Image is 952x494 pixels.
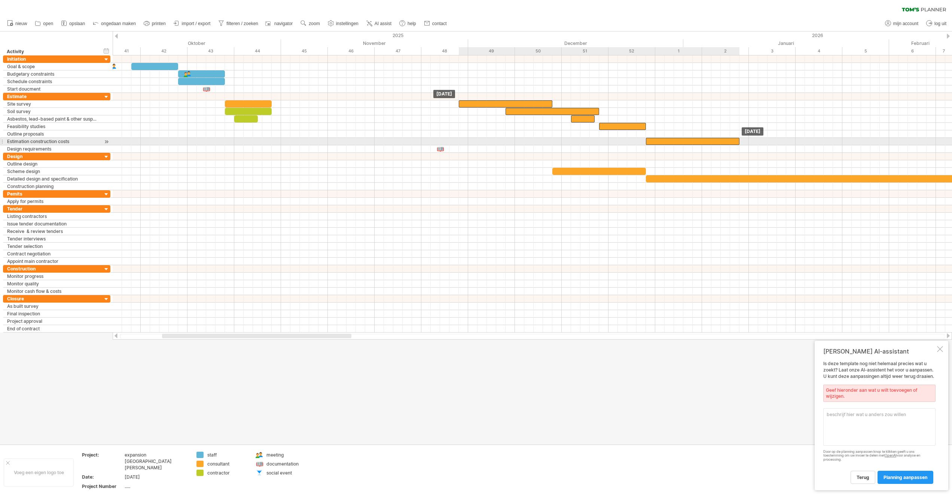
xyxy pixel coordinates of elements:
[7,190,98,197] div: Pemits
[5,19,29,28] a: nieuw
[7,310,98,317] div: Final inspection
[207,452,248,458] div: staff
[141,47,187,55] div: 42
[7,295,98,302] div: Closure
[375,47,421,55] div: 47
[7,168,98,175] div: Scheme design
[7,213,98,220] div: Listing contractors
[82,483,123,490] div: Project Number
[274,21,293,26] span: navigator
[7,55,98,63] div: Initiation
[7,198,98,205] div: Apply for permits
[7,63,98,70] div: Goal & scope
[7,205,98,212] div: Tender
[683,39,889,47] div: Januari 2026
[7,220,98,227] div: Issue tender documentation
[7,183,98,190] div: Construction planning
[4,458,74,487] div: Voeg een eigen logo toe
[142,19,168,28] a: printen
[468,39,683,47] div: December 2025
[7,48,98,55] div: Activity
[82,452,123,458] div: Project:
[187,47,234,55] div: 43
[101,21,136,26] span: ongedaan maken
[432,21,447,26] span: contact
[7,138,98,145] div: Estimation construction costs
[336,21,358,26] span: instellingen
[7,130,98,137] div: Outline proposals
[7,70,98,78] div: Budgetary constraints
[216,19,260,28] a: filteren / zoeken
[172,19,213,28] a: import / export
[7,280,98,287] div: Monitor quality
[702,47,749,55] div: 2
[7,78,98,85] div: Schedule constraints
[857,475,869,480] span: terug
[125,483,187,490] div: .....
[266,452,307,458] div: meeting
[15,21,27,26] span: nieuw
[234,47,281,55] div: 44
[823,361,936,484] div: Is deze template nog niet helemaal precies wat u zoekt? Laat onze AI-assistent het voor u aanpass...
[66,39,281,47] div: Oktober 2025
[309,21,320,26] span: zoom
[608,47,655,55] div: 52
[934,21,946,26] span: log uit
[422,19,449,28] a: contact
[375,21,391,26] span: AI assist
[878,471,933,484] a: planning aanpassen
[266,470,307,476] div: social event
[125,452,187,471] div: expansion [GEOGRAPHIC_DATA][PERSON_NAME]
[884,475,927,480] span: planning aanpassen
[7,228,98,235] div: Receive & review tenders
[7,108,98,115] div: Soil survey
[7,115,98,122] div: Asbestos, lead-based paint & other suspect materials
[7,145,98,152] div: Design requirements
[207,470,248,476] div: contractor
[33,19,55,28] a: open
[408,21,416,26] span: help
[924,19,949,28] a: log uit
[883,19,921,28] a: mijn account
[7,303,98,310] div: As built survey
[397,19,418,28] a: help
[562,47,608,55] div: 51
[103,138,110,146] div: scroll naar activiteit
[885,453,896,457] a: OpenAI
[842,47,889,55] div: 5
[7,265,98,272] div: Construction
[91,19,138,28] a: ongedaan maken
[749,47,796,55] div: 3
[7,243,98,250] div: Tender selection
[226,21,258,26] span: filteren / zoeken
[152,21,166,26] span: printen
[742,127,763,136] div: [DATE]
[468,47,515,55] div: 49
[655,47,702,55] div: 1
[7,288,98,295] div: Monitor cash flow & costs
[796,47,842,55] div: 4
[7,85,98,93] div: Start doucment
[7,258,98,265] div: Appoint main contractor
[364,19,394,28] a: AI assist
[421,47,468,55] div: 48
[893,21,918,26] span: mijn account
[7,160,98,167] div: Outline design
[299,19,322,28] a: zoom
[281,39,468,47] div: November 2025
[82,474,123,480] div: Date:
[7,250,98,257] div: Contract negotiation
[851,471,875,484] a: terug
[433,90,455,98] div: [DATE]
[182,21,211,26] span: import / export
[7,235,98,242] div: Tender interviews
[7,325,98,332] div: End of contract
[7,318,98,325] div: Project approval
[889,47,936,55] div: 6
[7,273,98,280] div: Monitor progress
[823,450,936,462] div: Door op de planning aanpassen knop te klikken geeft u ons toestemming om uw invoer te delen met v...
[281,47,328,55] div: 45
[515,47,562,55] div: 50
[328,47,375,55] div: 46
[125,474,187,480] div: [DATE]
